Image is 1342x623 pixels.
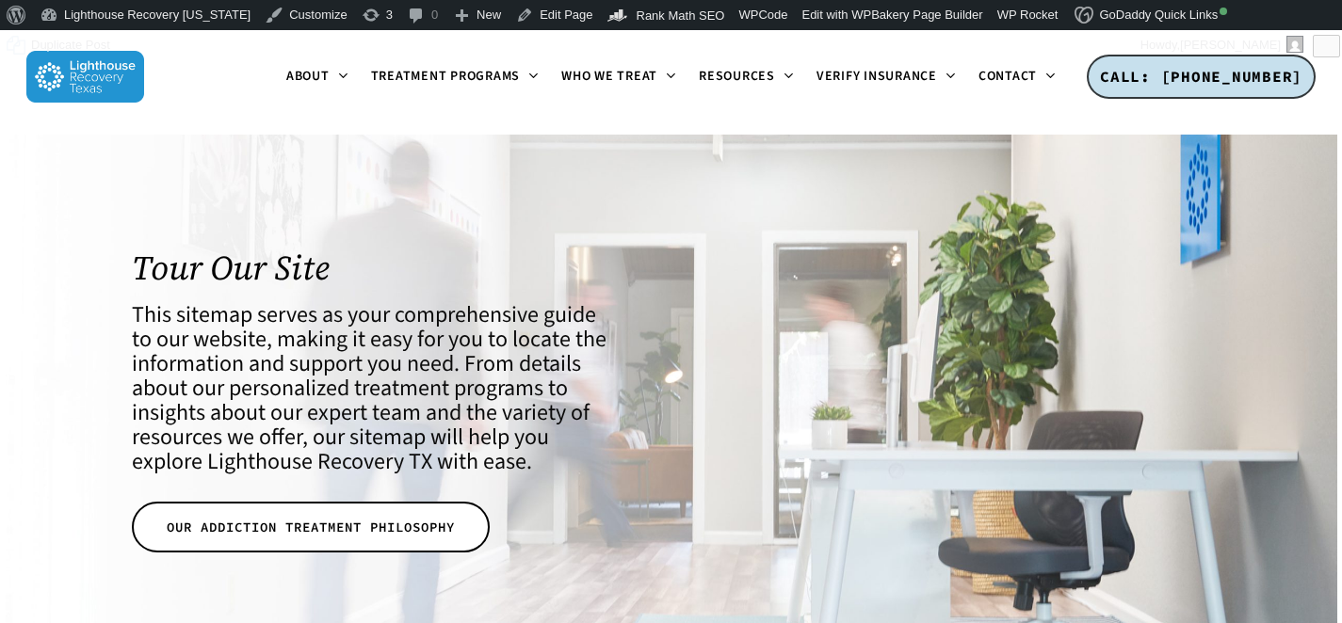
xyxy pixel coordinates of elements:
[275,70,360,85] a: About
[167,518,455,536] span: OUR ADDICTION TREATMENT PHILOSOPHY
[1180,38,1281,52] span: [PERSON_NAME]
[967,70,1067,85] a: Contact
[1087,55,1316,100] a: CALL: [PHONE_NUMBER]
[31,30,110,60] span: Duplicate Post
[550,70,687,85] a: Who We Treat
[817,67,937,86] span: Verify Insurance
[132,502,490,552] a: OUR ADDICTION TREATMENT PHILOSOPHY
[1100,67,1302,86] span: CALL: [PHONE_NUMBER]
[805,70,967,85] a: Verify Insurance
[699,67,775,86] span: Resources
[360,70,551,85] a: Treatment Programs
[561,67,657,86] span: Who We Treat
[371,67,521,86] span: Treatment Programs
[1134,30,1311,60] a: Howdy,
[26,51,144,103] img: Lighthouse Recovery Texas
[978,67,1037,86] span: Contact
[132,248,612,287] h1: Tour Our Site
[286,67,330,86] span: About
[132,303,612,474] h4: This sitemap serves as your comprehensive guide to our website, making it easy for you to locate ...
[687,70,805,85] a: Resources
[637,8,725,23] span: Rank Math SEO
